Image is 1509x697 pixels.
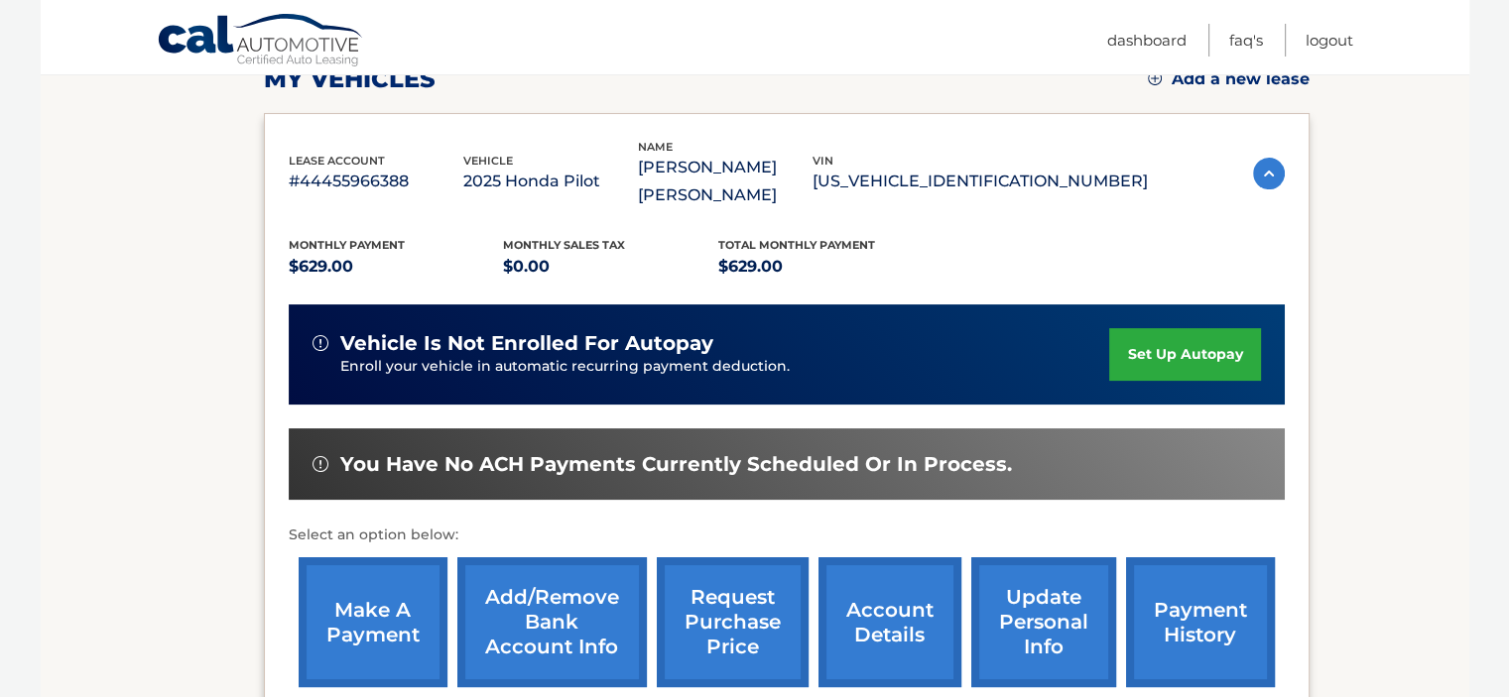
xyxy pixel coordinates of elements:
p: $0.00 [503,253,718,281]
span: vehicle [463,154,513,168]
a: Dashboard [1107,24,1187,57]
a: payment history [1126,557,1275,687]
img: accordion-active.svg [1253,158,1285,189]
span: vehicle is not enrolled for autopay [340,331,713,356]
a: set up autopay [1109,328,1260,381]
span: You have no ACH payments currently scheduled or in process. [340,452,1012,477]
p: [US_VEHICLE_IDENTIFICATION_NUMBER] [813,168,1148,195]
span: lease account [289,154,385,168]
span: vin [813,154,833,168]
p: #44455966388 [289,168,463,195]
p: 2025 Honda Pilot [463,168,638,195]
a: Add a new lease [1148,69,1310,89]
a: Cal Automotive [157,13,365,70]
a: account details [818,557,961,687]
p: [PERSON_NAME] [PERSON_NAME] [638,154,813,209]
a: make a payment [299,557,447,687]
a: update personal info [971,557,1116,687]
img: alert-white.svg [313,456,328,472]
a: Logout [1306,24,1353,57]
a: FAQ's [1229,24,1263,57]
a: request purchase price [657,557,809,687]
p: $629.00 [718,253,934,281]
h2: my vehicles [264,64,436,94]
span: Monthly Payment [289,238,405,252]
span: Monthly sales Tax [503,238,625,252]
p: Enroll your vehicle in automatic recurring payment deduction. [340,356,1110,378]
p: Select an option below: [289,523,1285,547]
span: Total Monthly Payment [718,238,875,252]
p: $629.00 [289,253,504,281]
a: Add/Remove bank account info [457,557,647,687]
span: name [638,140,673,154]
img: alert-white.svg [313,335,328,351]
img: add.svg [1148,71,1162,85]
